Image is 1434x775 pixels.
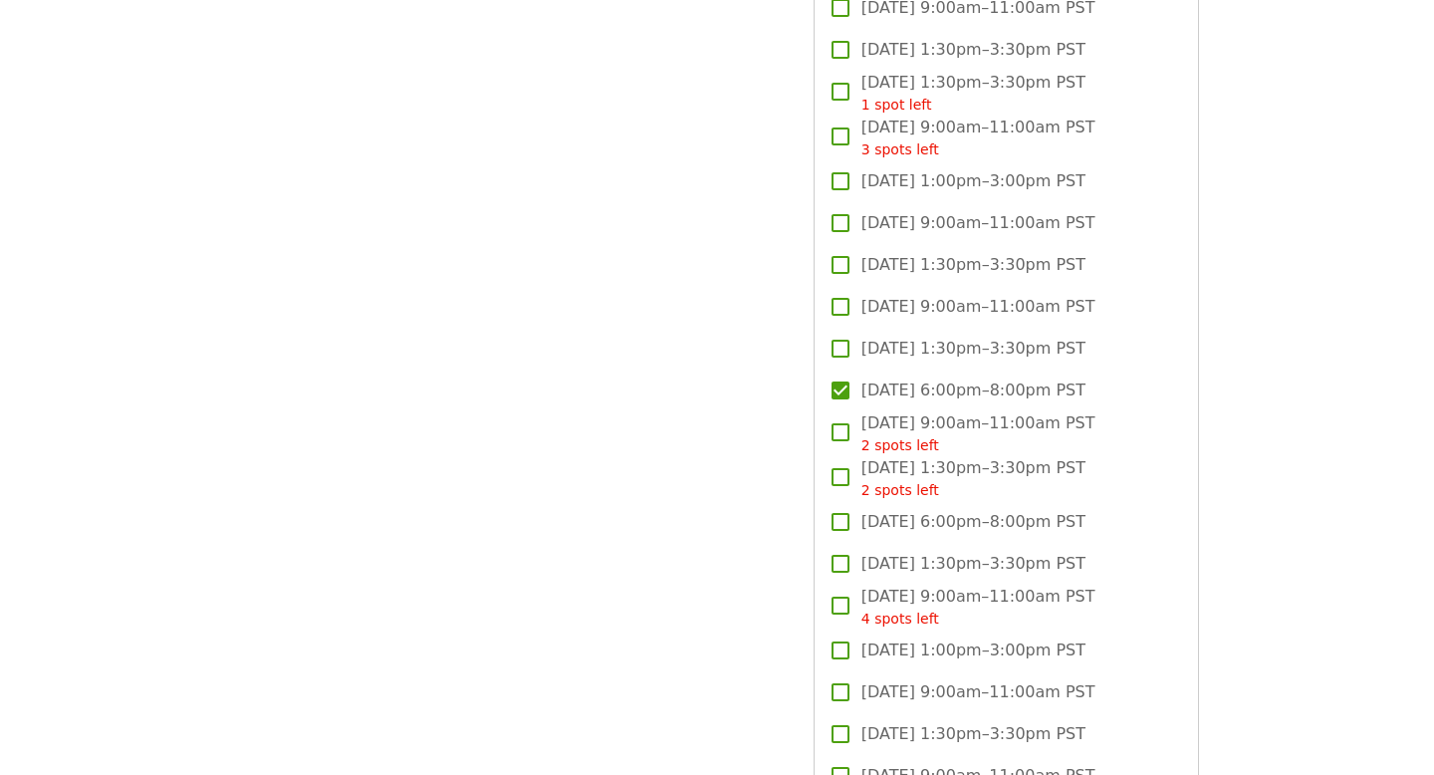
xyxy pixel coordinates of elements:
[861,141,939,157] span: 3 spots left
[861,38,1085,62] span: [DATE] 1:30pm–3:30pm PST
[861,639,1085,662] span: [DATE] 1:00pm–3:00pm PST
[861,295,1095,319] span: [DATE] 9:00am–11:00am PST
[861,722,1085,746] span: [DATE] 1:30pm–3:30pm PST
[861,169,1085,193] span: [DATE] 1:00pm–3:00pm PST
[861,379,1085,402] span: [DATE] 6:00pm–8:00pm PST
[861,585,1095,630] span: [DATE] 9:00am–11:00am PST
[861,456,1085,501] span: [DATE] 1:30pm–3:30pm PST
[861,510,1085,534] span: [DATE] 6:00pm–8:00pm PST
[861,437,939,453] span: 2 spots left
[861,680,1095,704] span: [DATE] 9:00am–11:00am PST
[861,97,932,113] span: 1 spot left
[861,211,1095,235] span: [DATE] 9:00am–11:00am PST
[861,411,1095,456] span: [DATE] 9:00am–11:00am PST
[861,253,1085,277] span: [DATE] 1:30pm–3:30pm PST
[861,116,1095,160] span: [DATE] 9:00am–11:00am PST
[861,337,1085,361] span: [DATE] 1:30pm–3:30pm PST
[861,482,939,498] span: 2 spots left
[861,611,939,627] span: 4 spots left
[861,552,1085,576] span: [DATE] 1:30pm–3:30pm PST
[861,71,1085,116] span: [DATE] 1:30pm–3:30pm PST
